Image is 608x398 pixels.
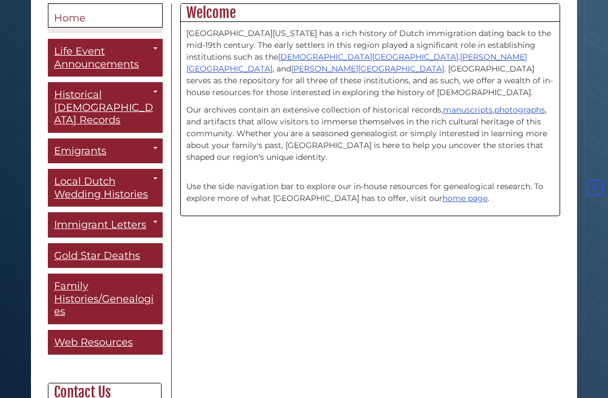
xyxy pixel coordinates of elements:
[494,105,545,115] a: photographs
[48,3,163,28] a: Home
[443,105,493,115] a: manuscripts
[181,4,560,22] h2: Welcome
[54,88,153,126] span: Historical [DEMOGRAPHIC_DATA] Records
[48,138,163,164] a: Emigrants
[48,82,163,133] a: Historical [DEMOGRAPHIC_DATA] Records
[54,145,106,157] span: Emigrants
[48,212,163,238] a: Immigrant Letters
[291,64,444,74] a: [PERSON_NAME][GEOGRAPHIC_DATA]
[48,330,163,355] a: Web Resources
[48,39,163,77] a: Life Event Announcements
[54,175,148,200] span: Local Dutch Wedding Histories
[186,28,554,99] p: [GEOGRAPHIC_DATA][US_STATE] has a rich history of Dutch immigration dating back to the mid-19th c...
[54,12,86,24] span: Home
[584,183,605,193] a: Back to Top
[48,274,163,324] a: Family Histories/Genealogies
[48,169,163,207] a: Local Dutch Wedding Histories
[278,52,458,62] a: [DEMOGRAPHIC_DATA][GEOGRAPHIC_DATA]
[186,169,554,204] p: Use the side navigation bar to explore our in-house resources for genealogical research. To explo...
[54,336,133,348] span: Web Resources
[54,249,140,262] span: Gold Star Deaths
[54,218,146,231] span: Immigrant Letters
[442,193,488,203] a: home page
[48,243,163,269] a: Gold Star Deaths
[54,280,154,317] span: Family Histories/Genealogies
[186,52,527,74] a: [PERSON_NAME][GEOGRAPHIC_DATA]
[186,104,554,163] p: Our archives contain an extensive collection of historical records, , , and artifacts that allow ...
[54,45,139,70] span: Life Event Announcements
